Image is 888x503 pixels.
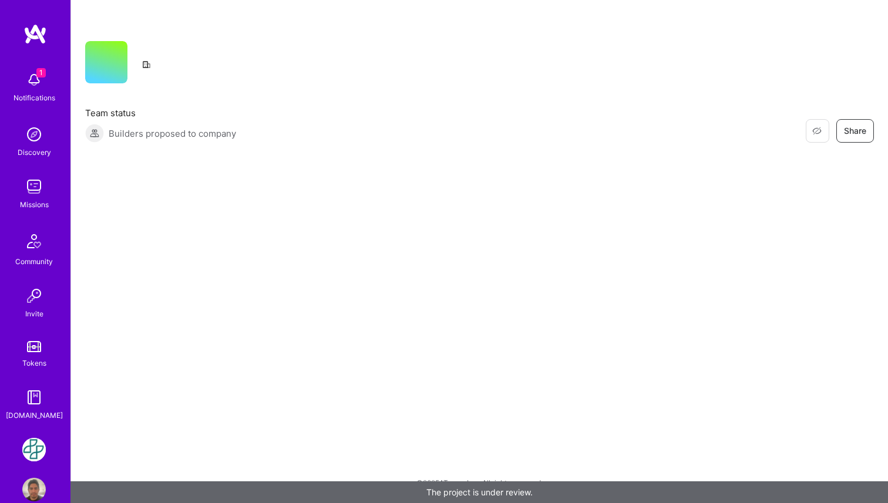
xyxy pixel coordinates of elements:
a: User Avatar [19,478,49,501]
i: icon EyeClosed [812,126,822,136]
span: Team status [85,107,236,119]
img: logo [23,23,47,45]
div: [DOMAIN_NAME] [6,409,63,421]
img: bell [22,68,46,92]
div: Invite [25,308,43,320]
span: Share [844,125,866,137]
div: The project is under review. [70,481,888,503]
img: Builders proposed to company [85,124,104,143]
img: Community [20,227,48,255]
button: Share [836,119,874,143]
img: User Avatar [22,478,46,501]
i: icon CompanyGray [142,60,151,69]
div: Missions [20,198,49,211]
img: Counter Health: Team for Counter Health [22,438,46,461]
div: Tokens [22,357,46,369]
img: discovery [22,123,46,146]
span: Builders proposed to company [109,127,236,140]
div: Notifications [14,92,55,104]
div: Discovery [18,146,51,158]
div: Community [15,255,53,268]
img: guide book [22,386,46,409]
span: 1 [36,68,46,77]
img: tokens [27,341,41,352]
img: Invite [22,284,46,308]
a: Counter Health: Team for Counter Health [19,438,49,461]
img: teamwork [22,175,46,198]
